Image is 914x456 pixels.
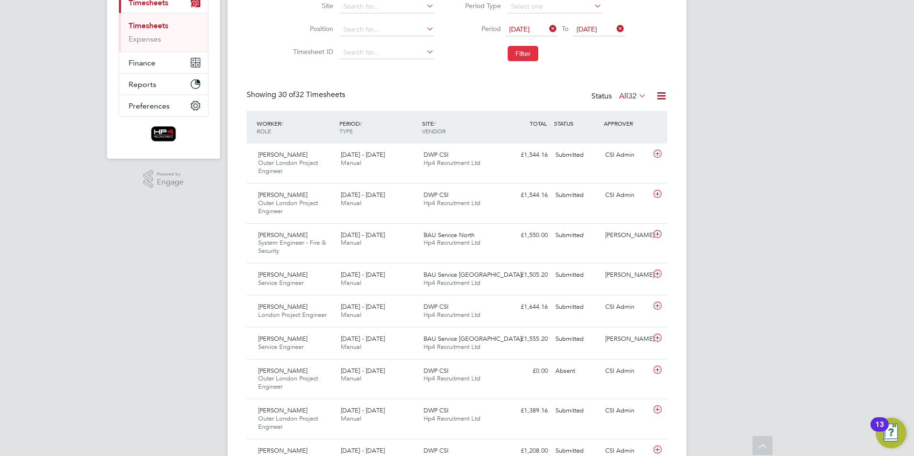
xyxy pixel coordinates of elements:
[502,331,552,347] div: £1,555.20
[601,331,651,347] div: [PERSON_NAME]
[424,446,448,455] span: DWP CSI
[458,24,501,33] label: Period
[129,80,156,89] span: Reports
[258,367,307,375] span: [PERSON_NAME]
[341,406,385,414] span: [DATE] - [DATE]
[422,127,446,135] span: VENDOR
[278,90,345,99] span: 32 Timesheets
[601,267,651,283] div: [PERSON_NAME]
[341,311,361,319] span: Manual
[258,191,307,199] span: [PERSON_NAME]
[341,279,361,287] span: Manual
[424,279,480,287] span: Hp4 Recruitment Ltd
[119,13,208,52] div: Timesheets
[341,231,385,239] span: [DATE] - [DATE]
[341,446,385,455] span: [DATE] - [DATE]
[341,191,385,199] span: [DATE] - [DATE]
[530,119,547,127] span: TOTAL
[258,271,307,279] span: [PERSON_NAME]
[424,151,448,159] span: DWP CSI
[258,303,307,311] span: [PERSON_NAME]
[552,299,601,315] div: Submitted
[876,418,906,448] button: Open Resource Center, 13 new notifications
[290,24,333,33] label: Position
[258,239,326,255] span: System Engineer - Fire & Security
[502,187,552,203] div: £1,544.16
[258,159,318,175] span: Outer London Project Engineer
[258,406,307,414] span: [PERSON_NAME]
[258,343,304,351] span: Service Engineer
[340,46,434,59] input: Search for...
[341,374,361,382] span: Manual
[552,115,601,132] div: STATUS
[424,414,480,423] span: Hp4 Recruitment Ltd
[508,46,538,61] button: Filter
[258,311,326,319] span: London Project Engineer
[502,299,552,315] div: £1,644.16
[119,126,208,141] a: Go to home page
[628,91,637,101] span: 32
[502,267,552,283] div: £1,505.20
[258,151,307,159] span: [PERSON_NAME]
[129,21,168,30] a: Timesheets
[424,374,480,382] span: Hp4 Recruitment Ltd
[502,228,552,243] div: £1,550.00
[337,115,420,140] div: PERIOD
[601,299,651,315] div: CSI Admin
[601,115,651,132] div: APPROVER
[424,343,480,351] span: Hp4 Recruitment Ltd
[129,34,161,43] a: Expenses
[341,159,361,167] span: Manual
[601,363,651,379] div: CSI Admin
[341,271,385,279] span: [DATE] - [DATE]
[258,414,318,431] span: Outer London Project Engineer
[424,199,480,207] span: Hp4 Recruitment Ltd
[119,52,208,73] button: Finance
[341,335,385,343] span: [DATE] - [DATE]
[157,178,184,186] span: Engage
[509,25,530,33] span: [DATE]
[424,406,448,414] span: DWP CSI
[424,367,448,375] span: DWP CSI
[281,119,283,127] span: /
[424,231,475,239] span: BAU Service North
[552,331,601,347] div: Submitted
[559,22,571,35] span: To
[258,446,307,455] span: [PERSON_NAME]
[601,228,651,243] div: [PERSON_NAME]
[258,279,304,287] span: Service Engineer
[552,267,601,283] div: Submitted
[420,115,502,140] div: SITE
[424,191,448,199] span: DWP CSI
[434,119,435,127] span: /
[258,199,318,215] span: Outer London Project Engineer
[577,25,597,33] span: [DATE]
[341,303,385,311] span: [DATE] - [DATE]
[340,23,434,36] input: Search for...
[278,90,295,99] span: 30 of
[601,403,651,419] div: CSI Admin
[151,126,176,141] img: hp4recruitment-logo-retina.png
[619,91,646,101] label: All
[502,363,552,379] div: £0.00
[552,363,601,379] div: Absent
[341,151,385,159] span: [DATE] - [DATE]
[875,424,884,437] div: 13
[341,367,385,375] span: [DATE] - [DATE]
[341,199,361,207] span: Manual
[341,414,361,423] span: Manual
[258,231,307,239] span: [PERSON_NAME]
[119,95,208,116] button: Preferences
[552,147,601,163] div: Submitted
[290,47,333,56] label: Timesheet ID
[552,403,601,419] div: Submitted
[258,335,307,343] span: [PERSON_NAME]
[119,74,208,95] button: Reports
[591,90,648,103] div: Status
[129,101,170,110] span: Preferences
[257,127,271,135] span: ROLE
[601,187,651,203] div: CSI Admin
[552,228,601,243] div: Submitted
[424,239,480,247] span: Hp4 Recruitment Ltd
[458,1,501,10] label: Period Type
